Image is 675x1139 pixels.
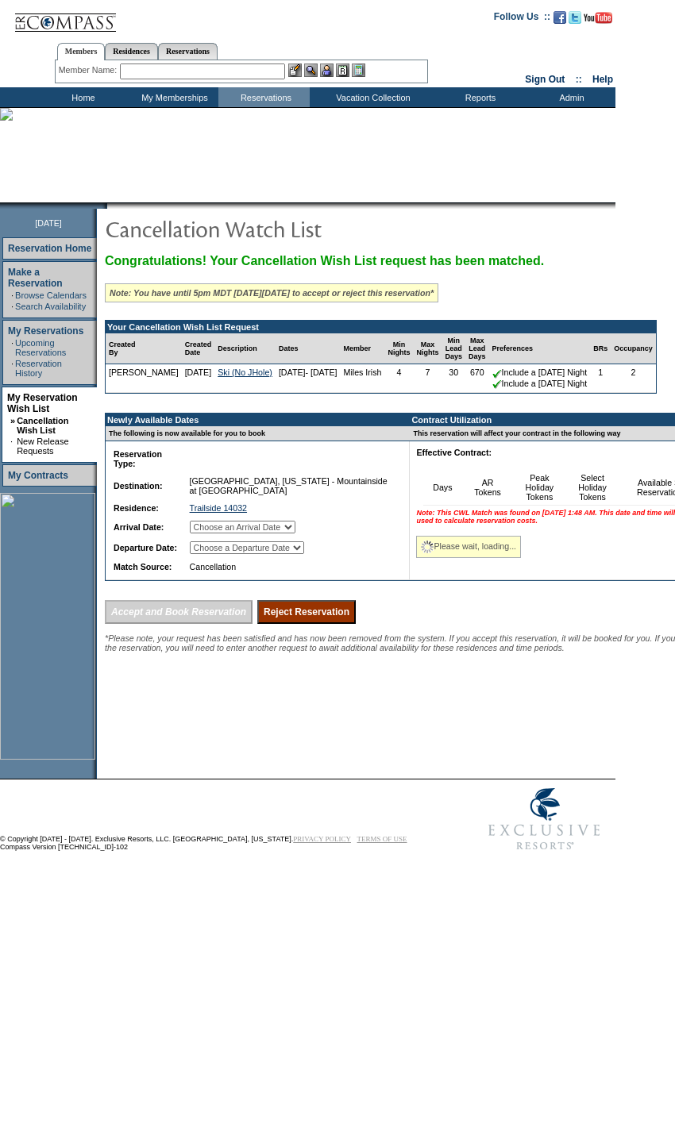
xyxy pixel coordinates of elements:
[525,74,565,85] a: Sign Out
[513,470,566,506] td: Peak Holiday Tokens
[114,503,159,513] b: Residence:
[590,364,611,392] td: 1
[489,333,591,364] td: Preferences
[105,43,158,60] a: Residences
[553,11,566,24] img: Become our fan on Facebook
[584,12,612,24] img: Subscribe to our YouTube Channel
[304,63,318,77] img: View
[494,10,550,29] td: Follow Us ::
[566,470,619,506] td: Select Holiday Tokens
[17,437,68,456] a: New Release Requests
[8,243,91,254] a: Reservation Home
[584,16,612,25] a: Subscribe to our YouTube Channel
[7,392,78,414] a: My Reservation Wish List
[524,87,615,107] td: Admin
[15,359,62,378] a: Reservation History
[11,359,13,378] td: ·
[385,364,414,392] td: 4
[187,473,396,498] td: [GEOGRAPHIC_DATA], [US_STATE] - Mountainside at [GEOGRAPHIC_DATA]
[106,364,182,392] td: [PERSON_NAME]
[8,470,68,481] a: My Contracts
[442,364,466,392] td: 30
[218,367,272,377] a: Ski (No JHole)
[114,449,162,468] b: Reservation Type:
[553,16,566,25] a: Become our fan on Facebook
[59,63,120,77] div: Member Name:
[341,333,385,364] td: Member
[414,364,442,392] td: 7
[416,448,492,457] b: Effective Contract:
[489,364,591,392] td: Include a [DATE] Night Include a [DATE] Night
[492,369,502,379] img: chkSmaller.gif
[114,522,164,532] b: Arrival Date:
[114,543,177,552] b: Departure Date:
[182,333,215,364] td: Created Date
[341,364,385,392] td: Miles Irish
[158,43,218,60] a: Reservations
[187,559,396,575] td: Cancellation
[11,291,13,300] td: ·
[105,600,253,624] input: Accept and Book Reservation
[592,74,613,85] a: Help
[107,202,109,209] img: blank.gif
[105,254,544,267] span: Congratulations! Your Cancellation Wish List request has been matched.
[8,325,83,337] a: My Reservations
[569,11,581,24] img: Follow us on Twitter
[442,333,466,364] td: Min Lead Days
[127,87,218,107] td: My Memberships
[106,333,182,364] td: Created By
[105,213,422,244] img: pgTtlCancellationNotification.gif
[257,600,356,624] input: Reject Reservation
[414,333,442,364] td: Max Nights
[110,288,434,298] i: Note: You have until 5pm MDT [DATE][DATE] to accept or reject this reservation*
[114,481,163,491] b: Destination:
[11,302,13,311] td: ·
[10,416,15,425] b: »
[218,87,310,107] td: Reservations
[57,43,106,60] a: Members
[590,333,611,364] td: BRs
[462,470,513,506] td: AR Tokens
[611,364,656,392] td: 2
[182,364,215,392] td: [DATE]
[492,379,502,389] img: chkSmaller.gif
[15,291,87,300] a: Browse Calendars
[214,333,276,364] td: Description
[276,333,341,364] td: Dates
[106,321,656,333] td: Your Cancellation Wish List Request
[576,74,582,85] span: ::
[10,437,15,456] td: ·
[8,267,63,289] a: Make a Reservation
[465,364,489,392] td: 670
[611,333,656,364] td: Occupancy
[385,333,414,364] td: Min Nights
[102,202,107,209] img: promoShadowLeftCorner.gif
[15,302,86,311] a: Search Availability
[310,87,433,107] td: Vacation Collection
[17,416,68,435] a: Cancellation Wish List
[352,63,365,77] img: b_calculator.gif
[320,63,334,77] img: Impersonate
[106,414,400,426] td: Newly Available Dates
[114,562,172,571] b: Match Source:
[11,338,13,357] td: ·
[106,426,400,441] td: The following is now available for you to book
[473,779,615,859] img: Exclusive Resorts
[190,503,247,513] a: Trailside 14032
[15,338,66,357] a: Upcoming Reservations
[293,835,351,843] a: PRIVACY POLICY
[36,87,127,107] td: Home
[433,87,524,107] td: Reports
[416,536,521,558] div: Please wait, loading...
[423,470,462,506] td: Days
[569,16,581,25] a: Follow us on Twitter
[357,835,407,843] a: TERMS OF USE
[276,364,341,392] td: [DATE]- [DATE]
[465,333,489,364] td: Max Lead Days
[336,63,349,77] img: Reservations
[288,63,302,77] img: b_edit.gif
[35,218,62,228] span: [DATE]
